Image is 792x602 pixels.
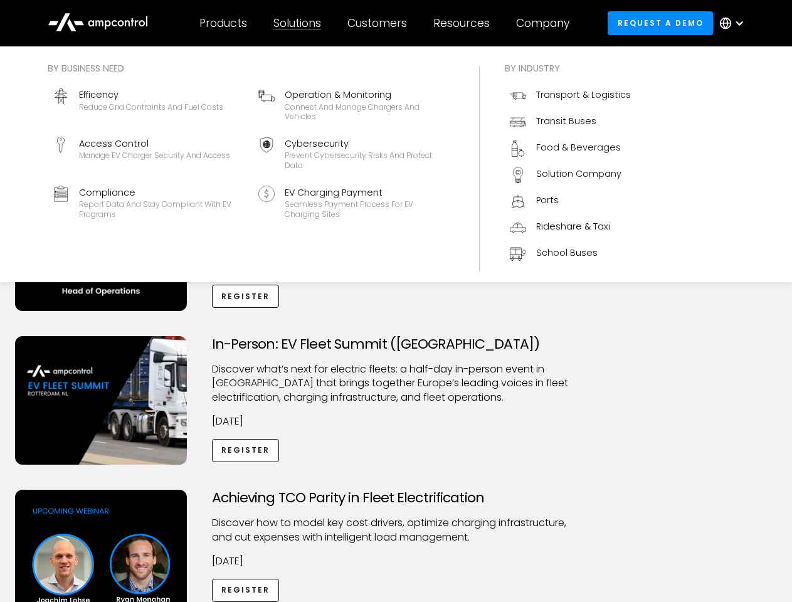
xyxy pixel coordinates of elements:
[212,362,581,404] p: ​Discover what’s next for electric fleets: a half-day in-person event in [GEOGRAPHIC_DATA] that b...
[536,140,621,154] div: Food & Beverages
[505,83,636,109] a: Transport & Logistics
[79,186,243,199] div: Compliance
[212,490,581,506] h3: Achieving TCO Parity in Fleet Electrification
[285,186,449,199] div: EV Charging Payment
[79,150,230,161] div: Manage EV charger security and access
[79,137,230,150] div: Access Control
[536,219,610,233] div: Rideshare & Taxi
[79,88,223,102] div: Efficency
[212,285,280,308] a: Register
[536,246,598,260] div: School Buses
[79,102,223,112] div: Reduce grid contraints and fuel costs
[505,135,636,162] a: Food & Beverages
[433,16,490,30] div: Resources
[536,88,631,102] div: Transport & Logistics
[48,181,248,224] a: ComplianceReport data and stay compliant with EV programs
[505,162,636,188] a: Solution Company
[505,188,636,214] a: Ports
[212,516,581,544] p: Discover how to model key cost drivers, optimize charging infrastructure, and cut expenses with i...
[212,336,581,352] h3: In-Person: EV Fleet Summit ([GEOGRAPHIC_DATA])
[536,193,559,207] div: Ports
[505,214,636,241] a: Rideshare & Taxi
[48,83,248,127] a: EfficencyReduce grid contraints and fuel costs
[285,199,449,219] div: Seamless Payment Process for EV Charging Sites
[608,11,713,34] a: Request a demo
[212,439,280,462] a: Register
[285,137,449,150] div: Cybersecurity
[48,132,248,176] a: Access ControlManage EV charger security and access
[347,16,407,30] div: Customers
[285,102,449,122] div: Connect and manage chargers and vehicles
[536,114,596,128] div: Transit Buses
[505,241,636,267] a: School Buses
[516,16,569,30] div: Company
[48,61,454,75] div: By business need
[273,16,321,30] div: Solutions
[253,132,454,176] a: CybersecurityPrevent cybersecurity risks and protect data
[212,554,581,568] p: [DATE]
[79,199,243,219] div: Report data and stay compliant with EV programs
[505,61,636,75] div: By industry
[212,415,581,428] p: [DATE]
[212,579,280,602] a: Register
[285,88,449,102] div: Operation & Monitoring
[253,83,454,127] a: Operation & MonitoringConnect and manage chargers and vehicles
[253,181,454,224] a: EV Charging PaymentSeamless Payment Process for EV Charging Sites
[199,16,247,30] div: Products
[505,109,636,135] a: Transit Buses
[285,150,449,170] div: Prevent cybersecurity risks and protect data
[536,167,621,181] div: Solution Company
